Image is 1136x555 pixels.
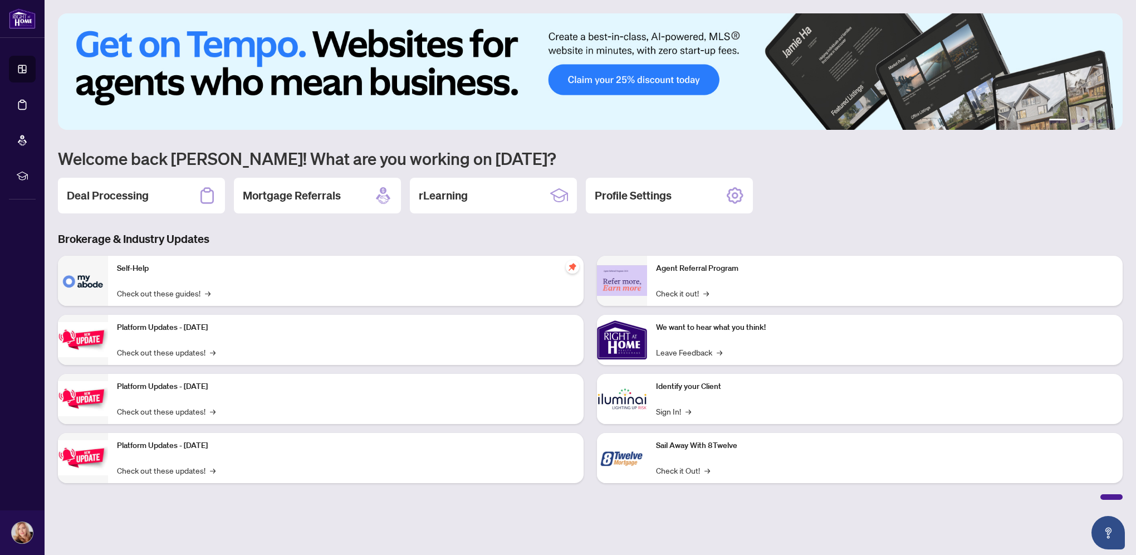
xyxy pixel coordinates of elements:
[210,405,216,417] span: →
[597,433,647,483] img: Sail Away With 8Twelve
[117,440,575,452] p: Platform Updates - [DATE]
[656,262,1114,275] p: Agent Referral Program
[566,260,579,274] span: pushpin
[597,265,647,296] img: Agent Referral Program
[656,464,710,476] a: Check it Out!→
[210,464,216,476] span: →
[656,405,691,417] a: Sign In!→
[597,315,647,365] img: We want to hear what you think!
[685,405,691,417] span: →
[12,522,33,543] img: Profile Icon
[1098,119,1103,123] button: 5
[1071,119,1076,123] button: 2
[117,287,210,299] a: Check out these guides!→
[117,322,575,334] p: Platform Updates - [DATE]
[58,148,1123,169] h1: Welcome back [PERSON_NAME]! What are you working on [DATE]?
[597,374,647,424] img: Identify your Client
[117,381,575,393] p: Platform Updates - [DATE]
[656,322,1114,334] p: We want to hear what you think!
[117,346,216,358] a: Check out these updates!→
[58,322,108,357] img: Platform Updates - July 21, 2025
[58,13,1123,130] img: Slide 0
[656,381,1114,393] p: Identify your Client
[704,464,710,476] span: →
[1080,119,1085,123] button: 3
[1049,119,1067,123] button: 1
[703,287,709,299] span: →
[656,287,709,299] a: Check it out!→
[58,256,108,306] img: Self-Help
[595,188,672,203] h2: Profile Settings
[117,262,575,275] p: Self-Help
[419,188,468,203] h2: rLearning
[67,188,149,203] h2: Deal Processing
[9,8,36,29] img: logo
[1091,516,1125,549] button: Open asap
[656,346,722,358] a: Leave Feedback→
[243,188,341,203] h2: Mortgage Referrals
[58,231,1123,247] h3: Brokerage & Industry Updates
[717,346,722,358] span: →
[58,440,108,475] img: Platform Updates - June 23, 2025
[205,287,210,299] span: →
[656,440,1114,452] p: Sail Away With 8Twelve
[1089,119,1094,123] button: 4
[58,381,108,416] img: Platform Updates - July 8, 2025
[117,405,216,417] a: Check out these updates!→
[1107,119,1111,123] button: 6
[117,464,216,476] a: Check out these updates!→
[210,346,216,358] span: →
